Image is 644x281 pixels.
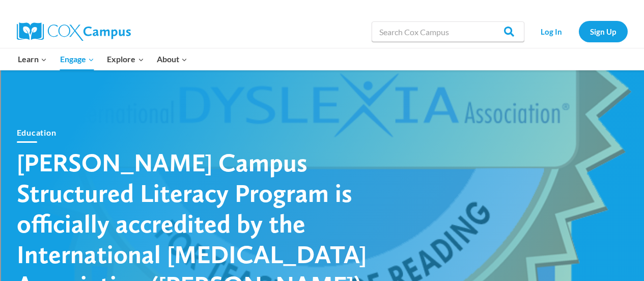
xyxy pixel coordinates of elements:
[157,53,187,66] span: About
[107,53,144,66] span: Explore
[12,48,194,70] nav: Primary Navigation
[60,53,94,66] span: Engage
[17,22,131,41] img: Cox Campus
[579,21,628,42] a: Sign Up
[529,21,574,42] a: Log In
[372,21,524,42] input: Search Cox Campus
[529,21,628,42] nav: Secondary Navigation
[18,53,47,66] span: Learn
[17,127,57,137] a: Education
